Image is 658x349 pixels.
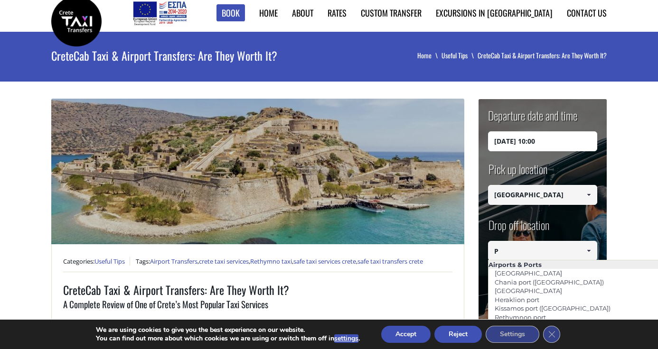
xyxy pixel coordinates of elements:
[434,326,482,343] button: Reject
[417,50,442,60] a: Home
[51,99,464,244] img: CreteCab Taxi & Airport Transfers: Are They Worth It?
[293,257,356,266] a: safe taxi services crete
[488,185,597,205] input: Select pickup location
[581,241,597,261] a: Show All Items
[259,7,278,19] a: Home
[63,282,452,298] h1: CreteCab Taxi & Airport Transfers: Are They Worth It?
[292,7,313,19] a: About
[489,311,552,324] a: Rethymnon port
[489,260,658,269] li: Airports & Ports
[543,326,560,343] button: Close GDPR Cookie Banner
[51,32,353,79] h1: CreteCab Taxi & Airport Transfers: Are They Worth It?
[436,7,553,19] a: Excursions in [GEOGRAPHIC_DATA]
[488,241,597,261] input: Select drop-off location
[489,302,617,315] a: Kissamos port ([GEOGRAPHIC_DATA])
[96,334,360,343] p: You can find out more about which cookies we are using or switch them off in .
[381,326,431,343] button: Accept
[150,257,197,266] a: Airport Transfers
[442,50,478,60] a: Useful Tips
[489,266,568,280] a: [GEOGRAPHIC_DATA]
[250,257,292,266] a: Rethymno taxi
[216,4,245,22] a: Book
[334,334,358,343] button: settings
[199,257,249,266] a: crete taxi services
[136,257,423,266] span: Tags: , , , ,
[489,276,610,289] a: Chania port ([GEOGRAPHIC_DATA])
[486,326,539,343] button: Settings
[357,257,423,266] a: safe taxi transfers crete
[63,257,130,266] span: Categories:
[96,326,360,334] p: We are using cookies to give you the best experience on our website.
[489,284,568,297] a: [GEOGRAPHIC_DATA]
[63,298,452,318] h3: A Complete Review of One of Crete’s Most Popular Taxi Services
[567,7,607,19] a: Contact us
[361,7,422,19] a: Custom Transfer
[581,185,597,205] a: Show All Items
[488,217,549,241] label: Drop off location
[478,51,607,60] li: CreteCab Taxi & Airport Transfers: Are They Worth It?
[489,293,545,306] a: Heraklion port
[51,15,102,25] a: Crete Taxi Transfers | CreteCab Taxi & Airport Transfers: Are They Worth It?
[94,257,125,266] a: Useful Tips
[488,107,577,131] label: Departure date and time
[488,161,547,185] label: Pick up location
[328,7,347,19] a: Rates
